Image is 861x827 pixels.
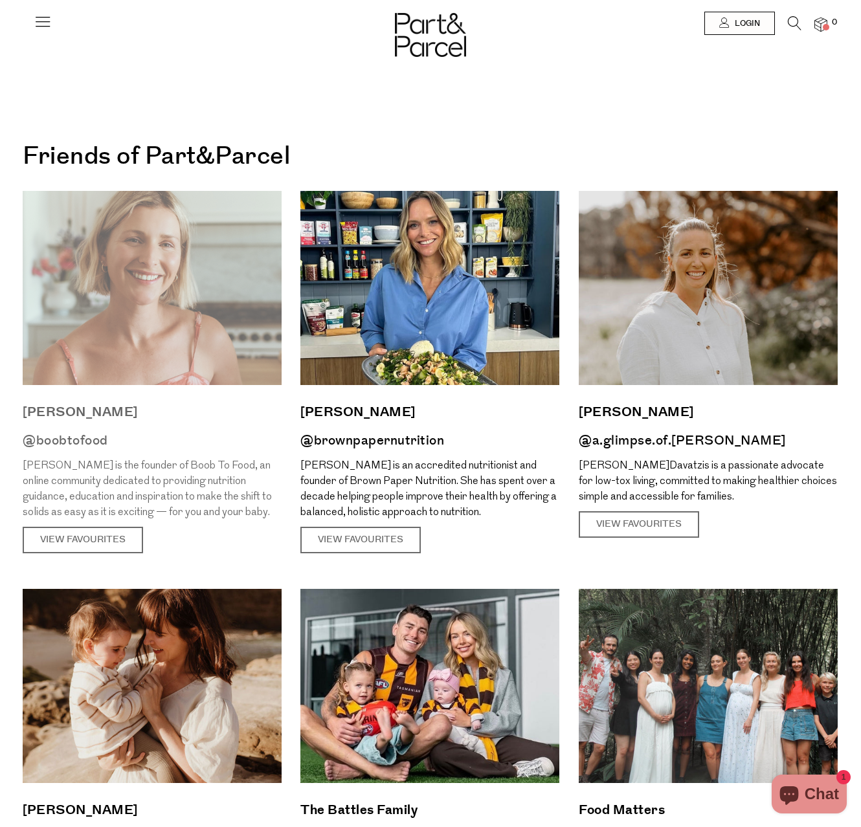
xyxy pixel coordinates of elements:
[23,401,282,423] a: [PERSON_NAME]
[23,136,838,178] h1: Friends of Part&Parcel
[579,461,837,502] span: Davatzis is a passionate advocate for low-tox living, committed to making healthier choices simpl...
[579,511,699,538] a: View Favourites
[23,589,282,783] img: Kate Holm
[300,799,559,821] a: The Battles Family
[300,401,559,423] a: [PERSON_NAME]
[300,589,559,783] img: The Battles Family
[829,17,840,28] span: 0
[579,432,786,450] a: @a.glimpse.of.[PERSON_NAME]
[23,461,272,518] span: [PERSON_NAME] is the founder of Boob To Food, an online community dedicated to providing nutritio...
[732,18,760,29] span: Login
[768,775,851,817] inbox-online-store-chat: Shopify online store chat
[704,12,775,35] a: Login
[23,527,143,554] a: View Favourites
[300,527,421,554] a: View Favourites
[300,191,559,385] img: Jacq Alwill
[579,589,838,783] img: Food Matters
[579,799,838,821] a: Food Matters
[23,191,282,385] img: Luka McCabe
[579,401,838,423] a: [PERSON_NAME]
[300,432,444,450] a: @brownpapernutrition
[23,799,282,821] a: [PERSON_NAME]
[395,13,466,57] img: Part&Parcel
[814,17,827,31] a: 0
[579,461,669,471] span: [PERSON_NAME]
[23,432,108,450] a: @boobtofood
[579,191,838,385] img: Amelia Davatzis
[300,458,559,520] p: [PERSON_NAME] is an accredited nutritionist and founder of Brown Paper Nutrition. She has spent o...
